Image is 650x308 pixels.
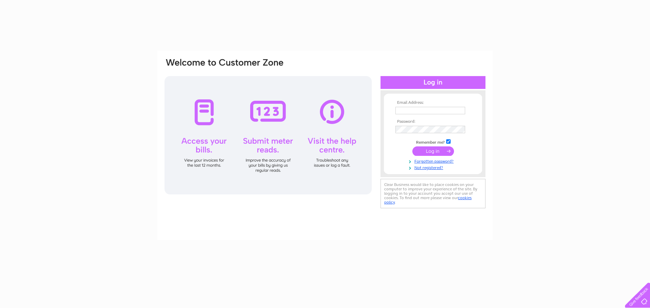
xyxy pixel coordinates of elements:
th: Password: [394,119,472,124]
a: cookies policy [384,195,472,205]
th: Email Address: [394,100,472,105]
a: Forgotten password? [395,158,472,164]
a: Not registered? [395,164,472,170]
input: Submit [412,146,454,156]
td: Remember me? [394,138,472,145]
div: Clear Business would like to place cookies on your computer to improve your experience of the sit... [381,179,485,208]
